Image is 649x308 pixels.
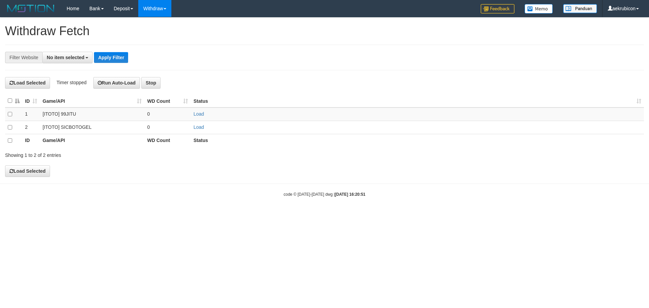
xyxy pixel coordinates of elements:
[40,134,144,147] th: Game/API
[93,77,140,89] button: Run Auto-Load
[191,94,644,108] th: Status: activate to sort column ascending
[144,94,191,108] th: WD Count: activate to sort column ascending
[42,52,93,63] button: No item selected
[5,3,56,14] img: MOTION_logo.png
[141,77,161,89] button: Stop
[47,55,84,60] span: No item selected
[94,52,128,63] button: Apply Filter
[525,4,553,14] img: Button%20Memo.svg
[56,80,87,85] span: Timer stopped
[193,124,204,130] a: Load
[22,108,40,121] td: 1
[22,134,40,147] th: ID
[481,4,514,14] img: Feedback.jpg
[5,149,265,159] div: Showing 1 to 2 of 2 entries
[193,111,204,117] a: Load
[40,108,144,121] td: [ITOTO] 99JITU
[147,111,150,117] span: 0
[40,121,144,134] td: [ITOTO] SICBOTOGEL
[5,24,644,38] h1: Withdraw Fetch
[147,124,150,130] span: 0
[5,165,50,177] button: Load Selected
[563,4,597,13] img: panduan.png
[335,192,365,197] strong: [DATE] 16:20:51
[284,192,365,197] small: code © [DATE]-[DATE] dwg |
[40,94,144,108] th: Game/API: activate to sort column ascending
[5,77,50,89] button: Load Selected
[22,94,40,108] th: ID: activate to sort column ascending
[191,134,644,147] th: Status
[144,134,191,147] th: WD Count
[22,121,40,134] td: 2
[5,52,42,63] div: Filter Website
